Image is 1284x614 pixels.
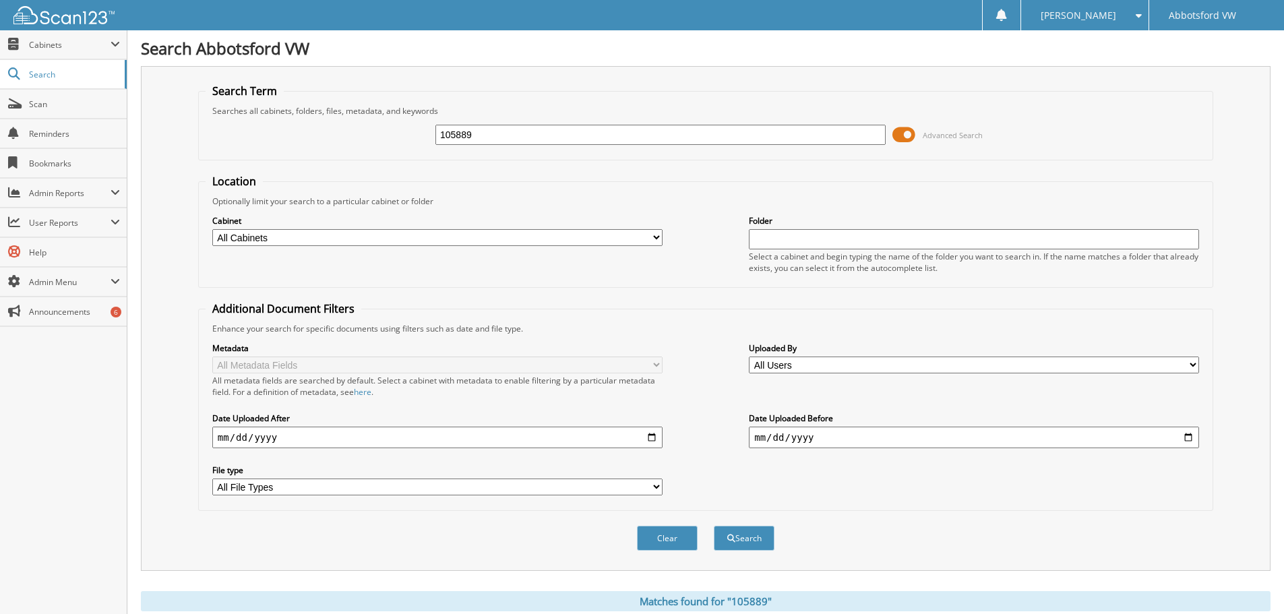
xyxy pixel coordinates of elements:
[212,427,663,448] input: start
[141,591,1271,611] div: Matches found for "105889"
[637,526,698,551] button: Clear
[206,105,1206,117] div: Searches all cabinets, folders, files, metadata, and keywords
[923,130,983,140] span: Advanced Search
[206,195,1206,207] div: Optionally limit your search to a particular cabinet or folder
[749,251,1199,274] div: Select a cabinet and begin typing the name of the folder you want to search in. If the name match...
[29,247,120,258] span: Help
[749,427,1199,448] input: end
[749,215,1199,226] label: Folder
[1169,11,1236,20] span: Abbotsford VW
[141,37,1271,59] h1: Search Abbotsford VW
[1041,11,1116,20] span: [PERSON_NAME]
[354,386,371,398] a: here
[212,412,663,424] label: Date Uploaded After
[29,276,111,288] span: Admin Menu
[29,39,111,51] span: Cabinets
[29,158,120,169] span: Bookmarks
[29,128,120,140] span: Reminders
[206,323,1206,334] div: Enhance your search for specific documents using filters such as date and file type.
[29,98,120,110] span: Scan
[29,187,111,199] span: Admin Reports
[212,342,663,354] label: Metadata
[212,375,663,398] div: All metadata fields are searched by default. Select a cabinet with metadata to enable filtering b...
[749,412,1199,424] label: Date Uploaded Before
[13,6,115,24] img: scan123-logo-white.svg
[29,69,118,80] span: Search
[29,306,120,317] span: Announcements
[29,217,111,228] span: User Reports
[206,174,263,189] legend: Location
[212,464,663,476] label: File type
[212,215,663,226] label: Cabinet
[206,301,361,316] legend: Additional Document Filters
[111,307,121,317] div: 6
[749,342,1199,354] label: Uploaded By
[714,526,774,551] button: Search
[206,84,284,98] legend: Search Term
